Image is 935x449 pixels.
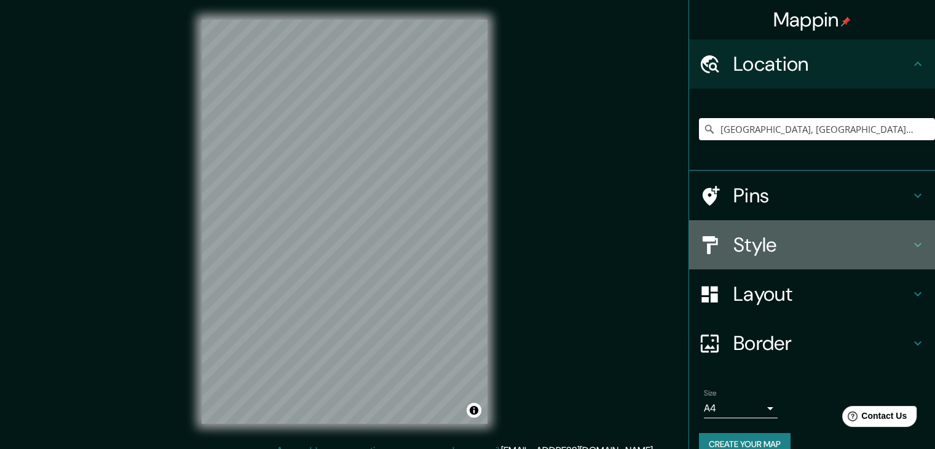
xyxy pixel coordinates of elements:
div: A4 [704,399,778,418]
div: Location [689,39,935,89]
label: Size [704,388,717,399]
h4: Layout [733,282,910,306]
img: pin-icon.png [841,17,851,26]
h4: Mappin [773,7,851,32]
div: Style [689,220,935,269]
div: Pins [689,171,935,220]
h4: Style [733,232,910,257]
button: Toggle attribution [467,403,481,418]
div: Border [689,319,935,368]
iframe: Help widget launcher [826,401,921,435]
h4: Pins [733,183,910,208]
canvas: Map [202,20,487,424]
h4: Border [733,331,910,356]
input: Pick your city or area [699,118,935,140]
h4: Location [733,52,910,76]
div: Layout [689,269,935,319]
